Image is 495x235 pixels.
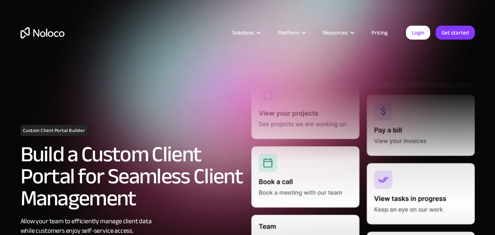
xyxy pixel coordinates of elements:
h2: Build a Custom Client Portal for Seamless Client Management [21,143,244,209]
div: Resources [314,28,362,37]
div: Solutions [223,28,269,37]
h1: Custom Client Portal Builder [21,125,88,136]
a: Get started [436,26,475,40]
a: home [21,27,64,38]
div: Platform [278,28,299,37]
a: Login [406,26,430,40]
div: Resources [323,28,348,37]
div: Solutions [232,28,254,37]
a: Pricing [362,28,397,37]
div: Platform [269,28,314,37]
